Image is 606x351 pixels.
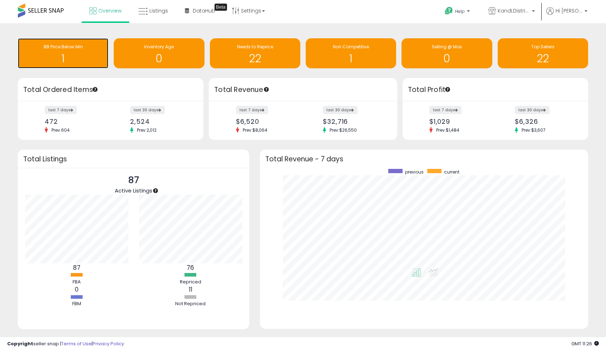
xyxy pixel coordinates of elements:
span: Top Sellers [531,44,555,50]
label: last 30 days [515,106,550,114]
span: DataHub [193,7,215,14]
span: Prev: $1,484 [433,127,463,133]
span: Inventory Age [144,44,174,50]
b: 76 [187,263,194,272]
label: last 7 days [236,106,268,114]
div: Tooltip anchor [92,86,98,93]
div: Not Repriced [169,301,212,307]
h1: 22 [501,53,585,64]
h1: 0 [405,53,488,64]
span: KandLDistribution LLC [498,7,530,14]
span: Prev: $3,607 [518,127,549,133]
b: 0 [75,285,79,294]
span: Listings [149,7,168,14]
h1: 0 [117,53,201,64]
strong: Copyright [7,340,33,347]
i: Get Help [444,6,453,15]
a: Non Competitive 1 [306,38,396,68]
div: Tooltip anchor [215,4,227,11]
a: Hi [PERSON_NAME] [546,7,587,23]
p: 87 [115,174,152,187]
span: 2025-10-10 11:26 GMT [571,340,599,347]
div: $6,520 [236,118,298,125]
div: Repriced [169,279,212,286]
h1: 22 [213,53,297,64]
div: $32,716 [323,118,385,125]
div: $6,326 [515,118,576,125]
h1: 1 [21,53,105,64]
div: Tooltip anchor [152,187,159,194]
span: Prev: 2,012 [133,127,160,133]
span: Needs to Reprice [237,44,273,50]
a: Privacy Policy [93,340,124,347]
span: Prev: $26,550 [326,127,360,133]
a: Selling @ Max 0 [401,38,492,68]
span: Help [455,8,465,14]
span: Hi [PERSON_NAME] [556,7,582,14]
a: Terms of Use [61,340,92,347]
h3: Total Ordered Items [23,85,198,95]
label: last 30 days [323,106,358,114]
label: last 7 days [45,106,77,114]
b: 87 [73,263,80,272]
h3: Total Listings [23,156,244,162]
a: BB Price Below Min 1 [18,38,108,68]
label: last 30 days [130,106,165,114]
span: Active Listings [115,187,152,194]
label: last 7 days [429,106,462,114]
span: previous [405,169,424,175]
div: 2,524 [130,118,191,125]
div: seller snap | | [7,341,124,347]
h1: 1 [309,53,393,64]
a: Help [439,1,477,23]
div: FBM [55,301,98,307]
div: Tooltip anchor [263,86,270,93]
span: Selling @ Max [432,44,462,50]
span: Prev: 604 [48,127,73,133]
a: Needs to Reprice 22 [210,38,300,68]
h3: Total Revenue - 7 days [265,156,583,162]
div: Tooltip anchor [444,86,451,93]
h3: Total Revenue [214,85,392,95]
a: Top Sellers 22 [498,38,588,68]
h3: Total Profit [408,85,583,95]
span: Prev: $8,064 [239,127,271,133]
span: BB Price Below Min [44,44,83,50]
span: Non Competitive [333,44,369,50]
span: current [444,169,459,175]
a: Inventory Age 0 [114,38,204,68]
div: FBA [55,279,98,286]
span: Overview [98,7,122,14]
b: 11 [189,285,192,294]
div: 472 [45,118,105,125]
div: $1,029 [429,118,490,125]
